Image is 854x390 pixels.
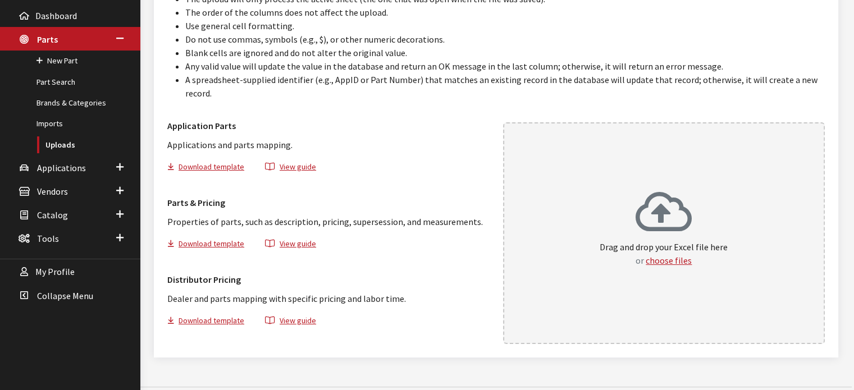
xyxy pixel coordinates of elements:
p: Drag and drop your Excel file here [600,240,728,267]
li: Any valid value will update the value in the database and return an OK message in the last column... [185,59,825,73]
li: The order of the columns does not affect the upload. [185,6,825,19]
span: Collapse Menu [37,290,93,301]
h3: Parts & Pricing [167,196,490,209]
span: Applications [37,162,86,173]
p: Applications and parts mapping. [167,138,490,152]
li: Do not use commas, symbols (e.g., $), or other numeric decorations. [185,33,825,46]
h3: Distributor Pricing [167,273,490,286]
li: A spreadsheet-supplied identifier (e.g., AppID or Part Number) that matches an existing record in... [185,73,825,100]
button: View guide [255,160,326,177]
span: Dashboard [35,10,77,21]
h3: Application Parts [167,119,490,132]
button: View guide [255,314,326,331]
li: Use general cell formatting. [185,19,825,33]
span: My Profile [35,267,75,278]
p: Properties of parts, such as description, pricing, supersession, and measurements. [167,215,490,228]
button: Download template [167,314,254,331]
span: or [636,255,644,266]
span: Tools [37,233,59,244]
button: View guide [255,237,326,254]
li: Blank cells are ignored and do not alter the original value. [185,46,825,59]
button: Download template [167,237,254,254]
p: Dealer and parts mapping with specific pricing and labor time. [167,292,490,305]
button: choose files [646,254,692,267]
button: Download template [167,160,254,177]
span: Parts [37,34,58,45]
span: Catalog [37,209,68,221]
span: Vendors [37,186,68,197]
